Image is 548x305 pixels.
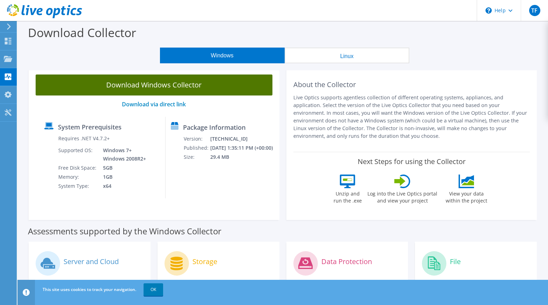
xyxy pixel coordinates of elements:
td: Version: [183,134,210,143]
label: Package Information [183,124,246,131]
td: Supported OS: [58,146,98,163]
svg: \n [485,7,492,14]
td: Memory: [58,172,98,182]
label: Next Steps for using the Collector [358,157,466,166]
label: Requires .NET V4.7.2+ [58,135,110,142]
td: 5GB [98,163,147,172]
label: Assessments supported by the Windows Collector [28,228,221,235]
a: Download via direct link [122,100,186,108]
td: x64 [98,182,147,191]
button: Linux [285,48,409,63]
td: Free Disk Space: [58,163,98,172]
td: 1GB [98,172,147,182]
label: Server and Cloud [64,258,119,265]
td: 29.4 MB [210,152,276,162]
td: Size: [183,152,210,162]
td: System Type: [58,182,98,191]
label: System Prerequisites [58,123,122,130]
a: OK [144,283,163,296]
label: File [450,258,461,265]
button: Windows [160,48,285,63]
span: TF [529,5,540,16]
label: Log into the Live Optics portal and view your project [367,188,438,204]
a: Download Windows Collector [36,75,272,95]
label: Data Protection [321,258,372,265]
span: This site uses cookies to track your navigation. [43,286,136,292]
label: View your data within the project [441,188,491,204]
h2: About the Collector [293,80,530,89]
label: Download Collector [28,24,136,41]
label: Unzip and run the .exe [331,188,364,204]
p: Live Optics supports agentless collection of different operating systems, appliances, and applica... [293,94,530,140]
td: [TECHNICAL_ID] [210,134,276,143]
td: [DATE] 1:35:11 PM (+00:00) [210,143,276,152]
td: Windows 7+ Windows 2008R2+ [98,146,147,163]
label: Storage [192,258,217,265]
td: Published: [183,143,210,152]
